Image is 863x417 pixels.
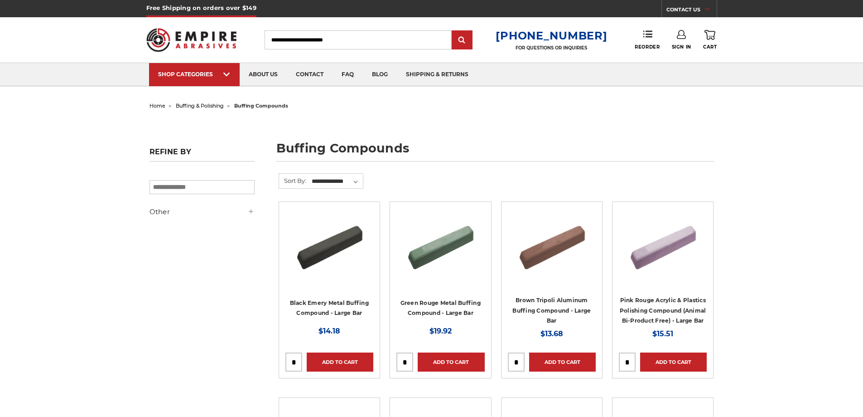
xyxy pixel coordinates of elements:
img: Pink Plastic Polishing Compound [627,208,699,281]
img: Empire Abrasives [146,22,237,58]
a: Pink Plastic Polishing Compound [619,208,707,296]
a: Add to Cart [640,353,707,372]
label: Sort By: [279,174,306,187]
a: [PHONE_NUMBER] [496,29,607,42]
a: Brown Tripoli Aluminum Buffing Compound [508,208,596,296]
a: shipping & returns [397,63,477,86]
span: $15.51 [652,329,673,338]
a: blog [363,63,397,86]
img: Brown Tripoli Aluminum Buffing Compound [516,208,588,281]
img: Black Stainless Steel Buffing Compound [293,208,366,281]
a: Pink Rouge Acrylic & Plastics Polishing Compound (Animal Bi-Product Free) - Large Bar [620,297,706,324]
input: Submit [453,31,471,49]
a: Reorder [635,30,660,49]
a: home [149,103,165,109]
select: Sort By: [310,175,363,188]
span: $13.68 [540,329,563,338]
a: Add to Cart [307,353,373,372]
img: Green Rouge Aluminum Buffing Compound [404,208,477,281]
a: about us [240,63,287,86]
span: $14.18 [318,327,340,335]
a: Add to Cart [418,353,484,372]
h1: buffing compounds [276,142,714,162]
span: Sign In [672,44,691,50]
a: contact [287,63,333,86]
a: Green Rouge Aluminum Buffing Compound [396,208,484,296]
span: buffing compounds [234,103,288,109]
span: $19.92 [429,327,452,335]
a: buffing & polishing [176,103,224,109]
a: Black Stainless Steel Buffing Compound [285,208,373,296]
a: Add to Cart [529,353,596,372]
a: faq [333,63,363,86]
span: Reorder [635,44,660,50]
a: CONTACT US [666,5,717,17]
a: Brown Tripoli Aluminum Buffing Compound - Large Bar [512,297,591,324]
a: Black Emery Metal Buffing Compound - Large Bar [290,299,369,317]
span: Cart [703,44,717,50]
a: Cart [703,30,717,50]
h5: Other [149,206,255,217]
a: Green Rouge Metal Buffing Compound - Large Bar [400,299,481,317]
p: FOR QUESTIONS OR INQUIRIES [496,45,607,51]
h5: Refine by [149,147,255,162]
div: SHOP CATEGORIES [158,71,231,78]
